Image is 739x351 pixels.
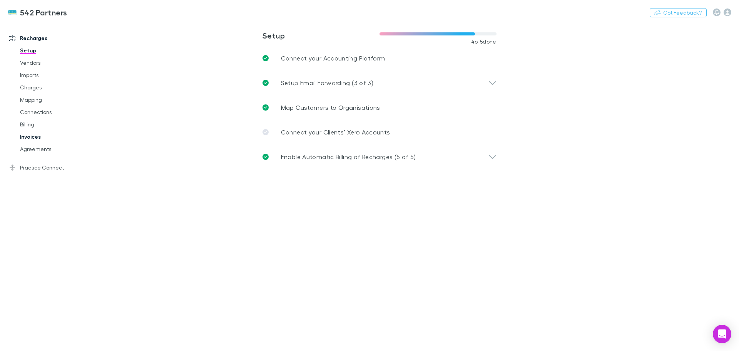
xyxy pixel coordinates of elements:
p: Connect your Clients’ Xero Accounts [281,128,390,137]
p: Connect your Accounting Platform [281,54,385,63]
a: Invoices [12,131,104,143]
p: Map Customers to Organisations [281,103,380,112]
a: Imports [12,69,104,81]
a: Connections [12,106,104,118]
a: Recharges [2,32,104,44]
p: Enable Automatic Billing of Recharges (5 of 5) [281,152,416,161]
a: Setup [12,44,104,57]
a: Billing [12,118,104,131]
button: Got Feedback? [650,8,707,17]
img: 542 Partners's Logo [8,8,17,17]
h3: 542 Partners [20,8,67,17]
a: Agreements [12,143,104,155]
span: 4 of 5 done [471,39,497,45]
div: Open Intercom Messenger [713,325,731,343]
h3: Setup [262,31,380,40]
a: Mapping [12,94,104,106]
a: Connect your Accounting Platform [256,46,503,71]
a: Charges [12,81,104,94]
a: Connect your Clients’ Xero Accounts [256,120,503,144]
a: Map Customers to Organisations [256,95,503,120]
a: 542 Partners [3,3,72,22]
a: Practice Connect [2,161,104,174]
a: Vendors [12,57,104,69]
div: Setup Email Forwarding (3 of 3) [256,71,503,95]
div: Enable Automatic Billing of Recharges (5 of 5) [256,144,503,169]
p: Setup Email Forwarding (3 of 3) [281,78,373,87]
